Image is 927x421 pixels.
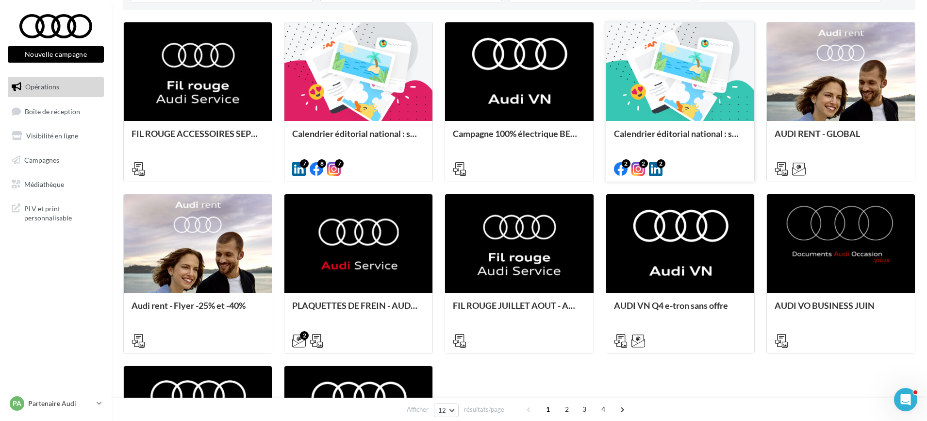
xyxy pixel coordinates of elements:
span: Afficher [407,405,429,414]
div: 2 [622,159,630,168]
div: Calendrier éditorial national : semaine du 28.07 au 03.08 [614,129,746,148]
iframe: Intercom live chat [894,388,917,411]
div: PLAQUETTES DE FREIN - AUDI SERVICE [292,301,425,320]
span: résultats/page [464,405,504,414]
div: FIL ROUGE JUILLET AOUT - AUDI SERVICE [453,301,585,320]
span: 2 [559,402,575,417]
div: FIL ROUGE ACCESSOIRES SEPTEMBRE - AUDI SERVICE [132,129,264,148]
span: PLV et print personnalisable [24,202,100,223]
div: 2 [300,331,309,340]
div: AUDI VO BUSINESS JUIN [775,301,907,320]
div: AUDI RENT - GLOBAL [775,129,907,148]
a: Campagnes [6,150,106,170]
div: 2 [639,159,648,168]
span: 1 [540,402,556,417]
span: 3 [577,402,592,417]
span: Campagnes [24,156,59,164]
a: PA Partenaire Audi [8,394,104,413]
p: Partenaire Audi [28,399,93,408]
a: Opérations [6,77,106,97]
div: 7 [335,159,344,168]
span: 4 [596,402,611,417]
span: Médiathèque [24,180,64,188]
div: 8 [317,159,326,168]
div: Audi rent - Flyer -25% et -40% [132,301,264,320]
div: Campagne 100% électrique BEV Septembre [453,129,585,148]
span: Boîte de réception [25,107,80,115]
div: AUDI VN Q4 e-tron sans offre [614,301,746,320]
button: Nouvelle campagne [8,46,104,63]
a: Visibilité en ligne [6,126,106,146]
a: PLV et print personnalisable [6,198,106,227]
a: Boîte de réception [6,101,106,122]
div: Calendrier éditorial national : semaines du 04.08 au 25.08 [292,129,425,148]
span: Visibilité en ligne [26,132,78,140]
div: 2 [657,159,665,168]
a: Médiathèque [6,174,106,195]
span: 12 [438,406,447,414]
button: 12 [434,404,459,417]
div: 7 [300,159,309,168]
span: Opérations [25,83,59,91]
span: PA [13,399,21,408]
